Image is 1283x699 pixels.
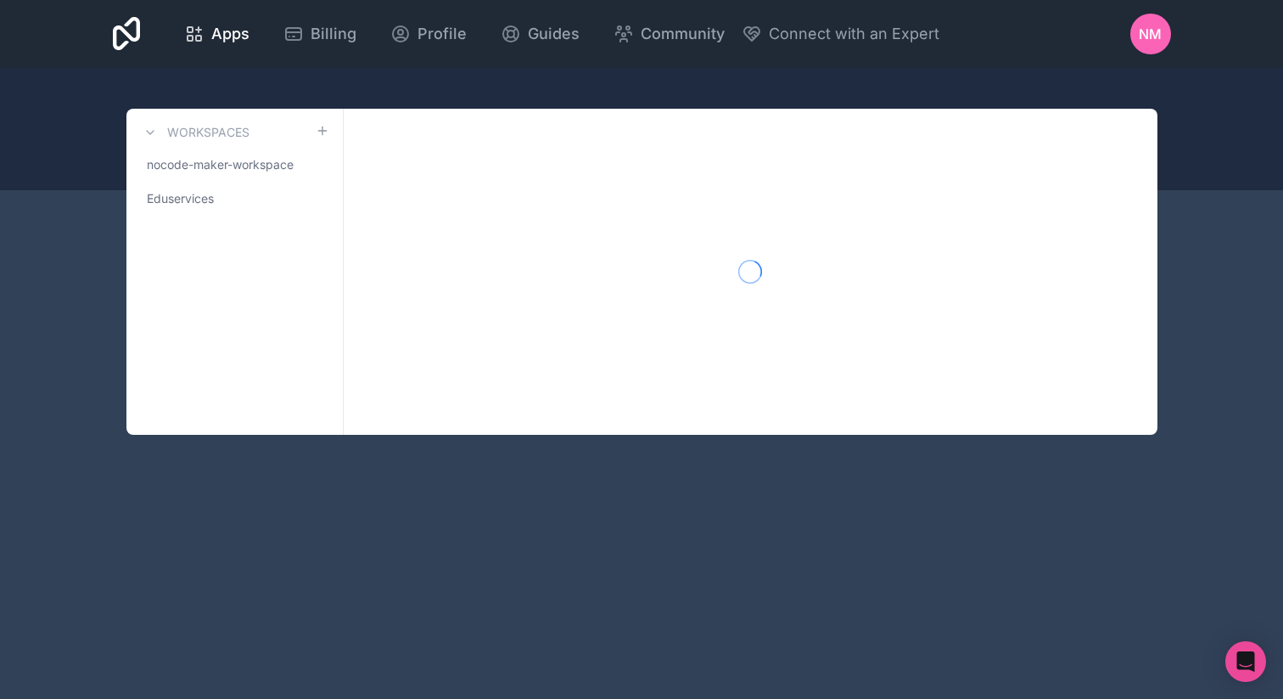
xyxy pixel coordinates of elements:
div: Open Intercom Messenger [1225,641,1266,682]
span: Guides [528,22,580,46]
span: Community [641,22,725,46]
button: Connect with an Expert [742,22,939,46]
a: Profile [377,15,480,53]
a: Workspaces [140,122,249,143]
a: Eduservices [140,183,329,214]
span: Eduservices [147,190,214,207]
a: nocode-maker-workspace [140,149,329,180]
span: Connect with an Expert [769,22,939,46]
h3: Workspaces [167,124,249,141]
a: Community [600,15,738,53]
a: Billing [270,15,370,53]
span: Apps [211,22,249,46]
a: Apps [171,15,263,53]
span: nocode-maker-workspace [147,156,294,173]
span: Profile [417,22,467,46]
span: Billing [311,22,356,46]
a: Guides [487,15,593,53]
span: NM [1139,24,1162,44]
